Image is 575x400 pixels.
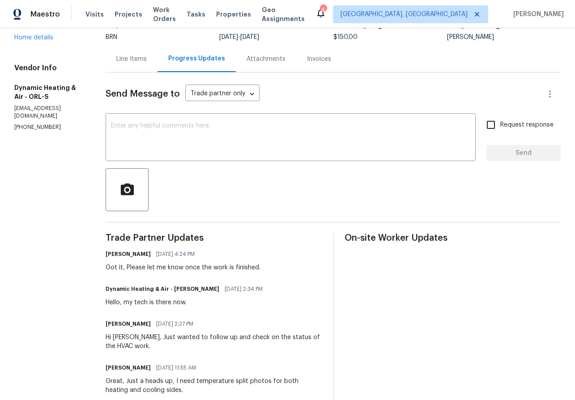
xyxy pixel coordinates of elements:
span: The hpm assigned to this work order. [494,22,502,34]
div: Attachments [247,55,285,64]
span: On-site Worker Updates [345,234,561,243]
span: Maestro [30,10,60,19]
span: Work Orders [153,5,176,23]
div: Invoices [307,55,331,64]
span: [DATE] 4:24 PM [156,250,195,259]
span: [DATE] 2:27 PM [156,319,193,328]
p: [PHONE_NUMBER] [14,123,84,131]
div: Hi [PERSON_NAME], Just wanted to follow up and check on the status of the HVAC work. [106,333,322,351]
div: Got it, Please let me know once the work is finished. [106,263,260,272]
span: Request response [500,120,554,130]
div: 4 [320,5,326,14]
span: Tasks [187,11,205,17]
span: [DATE] 11:55 AM [156,363,196,372]
span: The total cost of line items that have been proposed by Opendoor. This sum includes line items th... [376,22,383,34]
h5: Dynamic Heating & Air - ORL-S [14,83,84,101]
span: [GEOGRAPHIC_DATA], [GEOGRAPHIC_DATA] [341,10,468,19]
span: BRN [106,34,117,40]
h6: [PERSON_NAME] [106,250,151,259]
span: Send Message to [106,89,180,98]
span: [PERSON_NAME] [510,10,564,19]
div: Trade partner only [185,87,260,102]
span: - [219,34,259,40]
div: Line Items [116,55,147,64]
p: [EMAIL_ADDRESS][DOMAIN_NAME] [14,105,84,120]
span: $150.00 [333,34,358,40]
span: [DATE] [219,34,238,40]
a: Home details [14,34,53,41]
span: Geo Assignments [262,5,305,23]
div: Hello, my tech is there now. [106,298,268,307]
h6: [PERSON_NAME] [106,363,151,372]
div: Progress Updates [168,54,225,63]
span: Properties [216,10,251,19]
h6: Dynamic Heating & Air - [PERSON_NAME] [106,285,219,294]
h4: Vendor Info [14,64,84,72]
h6: [PERSON_NAME] [106,319,151,328]
div: [PERSON_NAME] [447,34,561,40]
span: Trade Partner Updates [106,234,322,243]
span: Projects [115,10,142,19]
span: [DATE] 2:34 PM [225,285,263,294]
span: Visits [85,10,104,19]
div: Great, Just a heads up, I need temperature split photos for both heating and cooling sides. [106,377,322,395]
span: [DATE] [240,34,259,40]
